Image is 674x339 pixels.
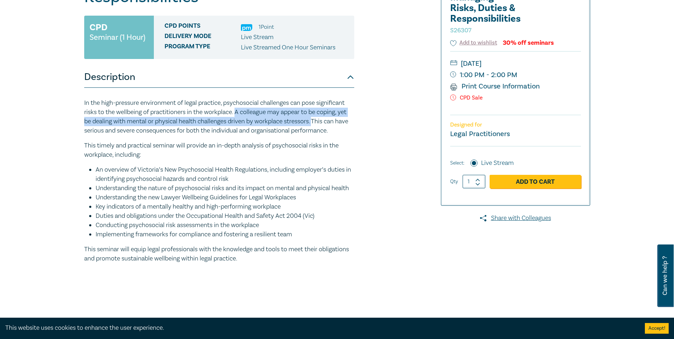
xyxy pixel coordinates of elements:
li: Duties and obligations under the Occupational Health and Safety Act 2004 (Vic) [96,211,354,221]
small: [DATE] [450,58,581,69]
span: Live Stream [241,33,274,41]
div: This website uses cookies to enhance the user experience. [5,323,634,333]
p: CPD Sale [450,95,581,101]
li: 1 Point [259,22,274,32]
span: Delivery Mode [165,33,241,42]
a: Add to Cart [490,175,581,188]
li: Key indicators of a mentally healthy and high-performing workplace [96,202,354,211]
span: CPD Points [165,22,241,32]
label: Live Stream [481,158,514,168]
div: 30% off seminars [503,39,554,46]
p: This seminar will equip legal professionals with the knowledge and tools to meet their obligation... [84,245,354,263]
a: Print Course Information [450,82,540,91]
li: Understanding the new Lawyer Wellbeing Guidelines for Legal Workplaces [96,193,354,202]
span: Program type [165,43,241,52]
li: Conducting psychosocial risk assessments in the workplace [96,221,354,230]
span: Can we help ? [662,249,668,303]
small: Seminar (1 Hour) [90,34,145,41]
p: This timely and practical seminar will provide an in-depth analysis of psychosocial risks in the ... [84,141,354,160]
li: Implementing frameworks for compliance and fostering a resilient team [96,230,354,239]
p: Live Streamed One Hour Seminars [241,43,335,52]
button: Description [84,66,354,88]
h3: CPD [90,21,107,34]
button: Accept cookies [645,323,669,334]
small: 1:00 PM - 2:00 PM [450,69,581,81]
li: Understanding the nature of psychosocial risks and its impact on mental and physical health [96,184,354,193]
p: Designed for [450,122,581,128]
small: Legal Practitioners [450,129,510,139]
small: S26307 [450,26,471,34]
a: Share with Colleagues [441,214,590,223]
span: Select: [450,159,464,167]
button: Add to wishlist [450,39,497,47]
img: Practice Management & Business Skills [241,24,252,31]
li: An overview of Victoria’s New Psychosocial Health Regulations, including employer’s duties in ide... [96,165,354,184]
label: Qty [450,178,458,185]
p: In the high-pressure environment of legal practice, psychosocial challenges can pose significant ... [84,98,354,135]
input: 1 [463,175,485,188]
